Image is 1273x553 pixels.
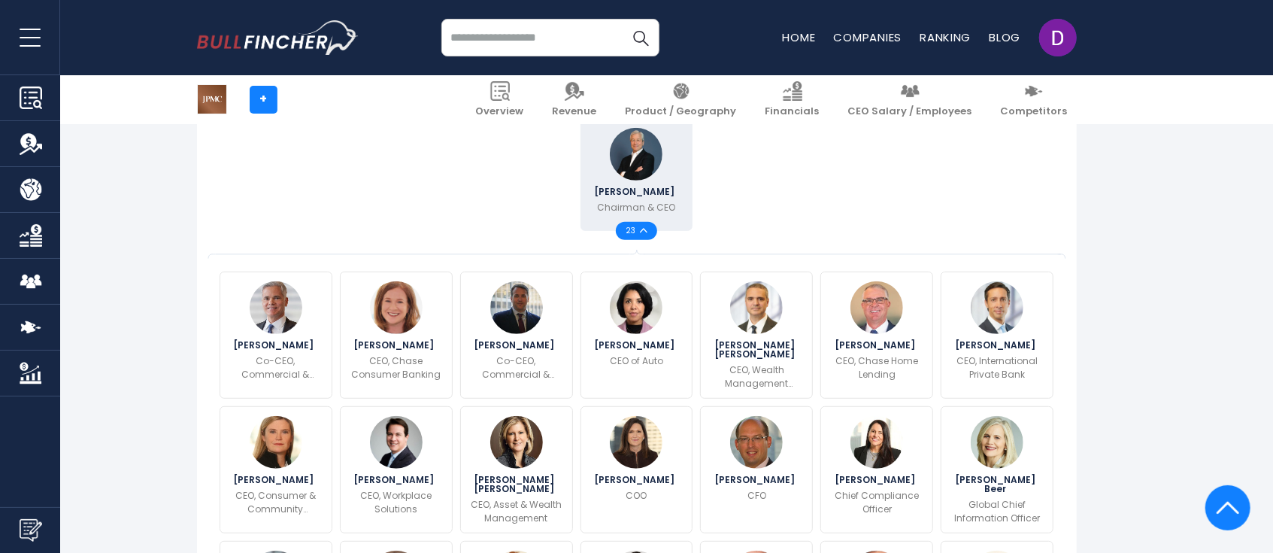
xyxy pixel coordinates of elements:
[353,341,438,350] span: [PERSON_NAME]
[700,406,813,533] a: Jeremy Barnum [PERSON_NAME] CFO
[783,29,816,45] a: Home
[594,341,679,350] span: [PERSON_NAME]
[610,416,662,469] img: Jennifer Piepszak
[710,341,803,359] span: [PERSON_NAME] [PERSON_NAME]
[850,281,903,334] img: Sean Grzebin
[850,416,903,469] img: Danielle Bartolomei
[353,476,438,485] span: [PERSON_NAME]
[470,476,563,494] span: [PERSON_NAME] [PERSON_NAME]
[340,272,453,399] a: Jennifer Roberts [PERSON_NAME] CEO, Chase Consumer Banking
[835,341,920,350] span: [PERSON_NAME]
[839,75,981,124] a: CEO Salary / Employees
[460,272,573,399] a: Troy Rohrbaugh [PERSON_NAME] Co-CEO, Commercial & Investment Bank
[490,416,543,469] img: Mary Callahan Erdoes
[220,406,332,533] a: Marianne Lake [PERSON_NAME] CEO, Consumer & Community Banking
[197,20,359,55] a: Go to homepage
[971,281,1023,334] img: Adam Tejpaul
[250,281,302,334] img: Douglas B. Petno
[476,105,524,118] span: Overview
[834,29,902,45] a: Companies
[350,489,443,516] p: CEO, Workplace Solutions
[370,281,423,334] img: Jennifer Roberts
[941,406,1053,533] a: Lori A. Beer [PERSON_NAME] Beer Global Chief Information Officer
[622,19,659,56] button: Search
[730,281,783,334] img: Martin Guillermo Marron
[580,406,693,533] a: Jennifer Piepszak [PERSON_NAME] COO
[597,201,675,214] p: Chairman & CEO
[747,489,766,503] p: CFO
[626,105,737,118] span: Product / Geography
[580,118,693,231] a: Jamie Dimon [PERSON_NAME] Chairman & CEO 23
[700,272,813,399] a: Martin Guillermo Marron [PERSON_NAME] [PERSON_NAME] CEO, Wealth Management Solutions
[626,227,640,235] span: 23
[756,75,829,124] a: Financials
[714,476,799,485] span: [PERSON_NAME]
[490,281,543,334] img: Troy Rohrbaugh
[820,272,933,399] a: Sean Grzebin [PERSON_NAME] CEO, Chase Home Lending
[848,105,972,118] span: CEO Salary / Employees
[730,416,783,469] img: Jeremy Barnum
[610,128,662,181] img: Jamie Dimon
[830,489,923,516] p: Chief Compliance Officer
[920,29,971,45] a: Ranking
[250,86,277,114] a: +
[992,75,1077,124] a: Competitors
[467,75,533,124] a: Overview
[229,489,323,516] p: CEO, Consumer & Community Banking
[610,281,662,334] img: Leslie Wims Morris
[820,406,933,533] a: Danielle Bartolomei [PERSON_NAME] Chief Compliance Officer
[594,187,679,196] span: [PERSON_NAME]
[830,354,923,381] p: CEO, Chase Home Lending
[220,272,332,399] a: Douglas B. Petno [PERSON_NAME] Co-CEO, Commercial & Investment Bank
[765,105,820,118] span: Financials
[250,416,302,469] img: Marianne Lake
[710,363,803,390] p: CEO, Wealth Management Solutions
[370,416,423,469] img: Vince La Padula
[990,29,1021,45] a: Blog
[340,406,453,533] a: Vince La Padula [PERSON_NAME] CEO, Workplace Solutions
[233,341,318,350] span: [PERSON_NAME]
[233,476,318,485] span: [PERSON_NAME]
[470,354,563,381] p: Co-CEO, Commercial & Investment Bank
[950,354,1044,381] p: CEO, International Private Bank
[610,354,663,368] p: CEO of Auto
[941,272,1053,399] a: Adam Tejpaul [PERSON_NAME] CEO, International Private Bank
[350,354,443,381] p: CEO, Chase Consumer Banking
[580,272,693,399] a: Leslie Wims Morris [PERSON_NAME] CEO of Auto
[544,75,606,124] a: Revenue
[955,341,1040,350] span: [PERSON_NAME]
[474,341,559,350] span: [PERSON_NAME]
[553,105,597,118] span: Revenue
[835,476,920,485] span: [PERSON_NAME]
[229,354,323,381] p: Co-CEO, Commercial & Investment Bank
[198,85,226,114] img: JPM logo
[626,489,647,503] p: COO
[594,476,679,485] span: [PERSON_NAME]
[950,476,1044,494] span: [PERSON_NAME] Beer
[617,75,746,124] a: Product / Geography
[950,498,1044,525] p: Global Chief Information Officer
[470,498,563,525] p: CEO, Asset & Wealth Management
[1001,105,1068,118] span: Competitors
[971,416,1023,469] img: Lori A. Beer
[197,20,359,55] img: bullfincher logo
[460,406,573,533] a: Mary Callahan Erdoes [PERSON_NAME] [PERSON_NAME] CEO, Asset & Wealth Management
